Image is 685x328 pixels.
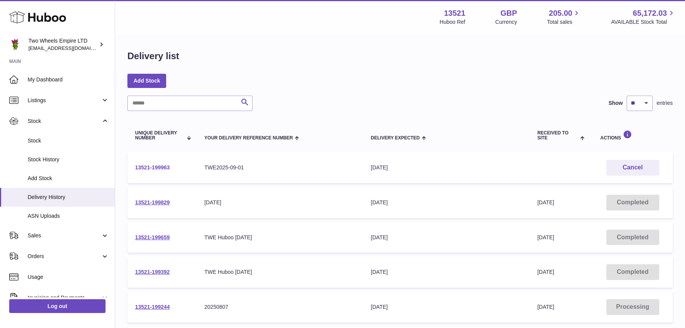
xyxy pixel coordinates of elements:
span: [DATE] [537,199,554,205]
label: Show [609,99,623,107]
span: 65,172.03 [633,8,667,18]
a: 13521-199392 [135,269,170,275]
a: 13521-199963 [135,164,170,171]
span: entries [657,99,673,107]
div: TWE Huboo [DATE] [205,268,356,276]
span: Total sales [547,18,581,26]
div: [DATE] [371,234,522,241]
span: Listings [28,97,101,104]
span: Add Stock [28,175,109,182]
div: TWE2025-09-01 [205,164,356,171]
div: Huboo Ref [440,18,465,26]
a: Add Stock [127,74,166,88]
span: Your Delivery Reference Number [205,136,293,141]
span: Stock [28,118,101,125]
a: 13521-199829 [135,199,170,205]
strong: GBP [500,8,517,18]
div: Currency [495,18,517,26]
span: Invoicing and Payments [28,294,101,301]
span: Unique Delivery Number [135,131,182,141]
span: [EMAIL_ADDRESS][DOMAIN_NAME] [28,45,113,51]
span: Delivery Expected [371,136,419,141]
a: Log out [9,299,106,313]
span: Stock [28,137,109,144]
h1: Delivery list [127,50,179,62]
span: [DATE] [537,269,554,275]
span: Sales [28,232,101,239]
a: 13521-199659 [135,234,170,240]
span: ASN Uploads [28,212,109,220]
span: AVAILABLE Stock Total [611,18,676,26]
a: 65,172.03 AVAILABLE Stock Total [611,8,676,26]
strong: 13521 [444,8,465,18]
div: [DATE] [371,303,522,311]
span: Received to Site [537,131,578,141]
div: [DATE] [371,268,522,276]
span: Delivery History [28,194,109,201]
span: [DATE] [537,304,554,310]
img: justas@twowheelsempire.com [9,39,21,50]
a: 205.00 Total sales [547,8,581,26]
div: [DATE] [371,164,522,171]
div: 20250807 [205,303,356,311]
button: Cancel [606,160,659,176]
span: Orders [28,253,101,260]
span: Usage [28,273,109,281]
div: [DATE] [205,199,356,206]
a: 13521-199244 [135,304,170,310]
div: TWE Huboo [DATE] [205,234,356,241]
div: Actions [600,130,665,141]
span: 205.00 [549,8,572,18]
div: Two Wheels Empire LTD [28,37,97,52]
div: [DATE] [371,199,522,206]
span: My Dashboard [28,76,109,83]
span: [DATE] [537,234,554,240]
span: Stock History [28,156,109,163]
